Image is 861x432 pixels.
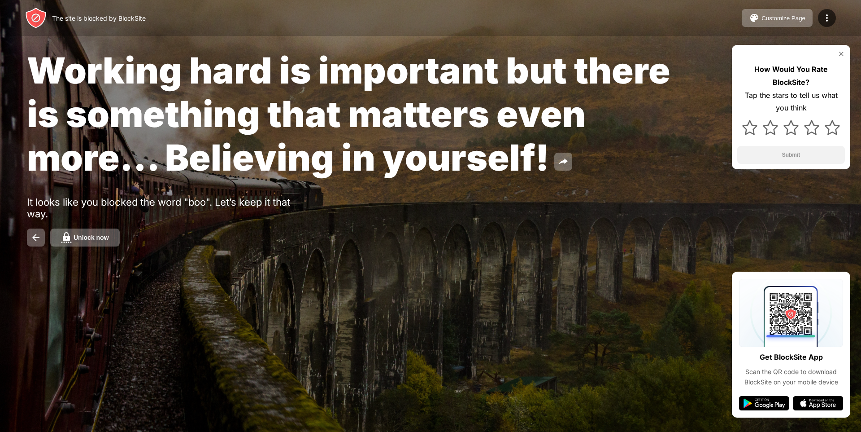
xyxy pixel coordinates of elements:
div: Customize Page [761,15,805,22]
img: star.svg [742,120,757,135]
img: star.svg [804,120,819,135]
div: The site is blocked by BlockSite [52,14,146,22]
img: share.svg [558,156,569,167]
button: Unlock now [50,229,120,247]
img: google-play.svg [739,396,789,410]
span: Working hard is important but there is something that matters even more... Believing in yourself! [27,48,670,179]
img: header-logo.svg [25,7,47,29]
div: It looks like you blocked the word "boo". Let’s keep it that way. [27,196,304,220]
div: Tap the stars to tell us what you think [737,89,845,115]
img: star.svg [763,120,778,135]
div: Scan the QR code to download BlockSite on your mobile device [739,367,843,387]
img: back.svg [30,232,41,243]
div: Get BlockSite App [760,351,823,364]
button: Customize Page [742,9,813,27]
img: rate-us-close.svg [838,50,845,57]
button: Submit [737,146,845,164]
img: qrcode.svg [739,279,843,347]
img: app-store.svg [793,396,843,410]
img: menu-icon.svg [822,13,832,23]
img: star.svg [783,120,799,135]
img: star.svg [825,120,840,135]
img: pallet.svg [749,13,760,23]
img: password.svg [61,232,72,243]
div: Unlock now [74,234,109,241]
div: How Would You Rate BlockSite? [737,63,845,89]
